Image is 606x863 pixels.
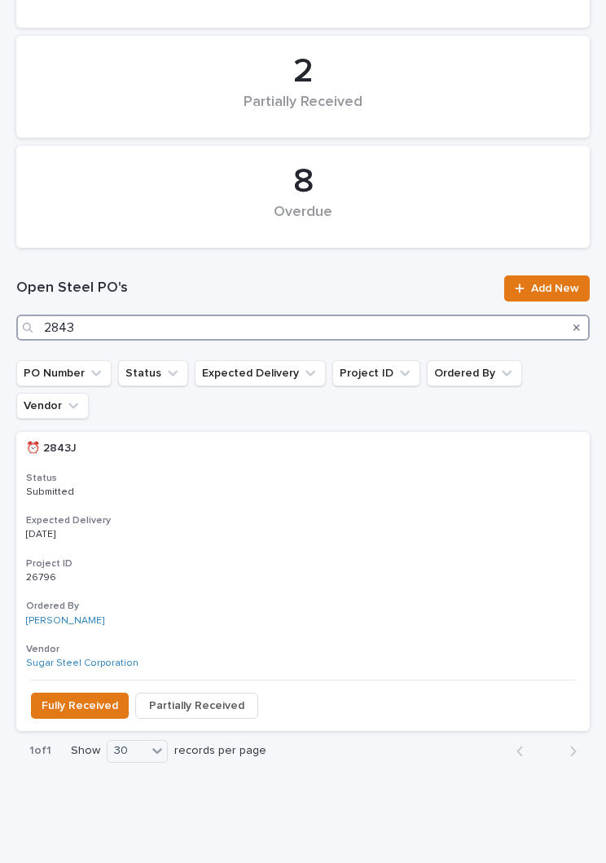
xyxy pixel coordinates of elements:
[26,557,580,570] h3: Project ID
[44,51,562,92] div: 2
[16,393,89,419] button: Vendor
[26,487,162,498] p: Submitted
[16,731,64,771] p: 1 of 1
[26,600,580,613] h3: Ordered By
[26,658,138,669] a: Sugar Steel Corporation
[195,360,326,386] button: Expected Delivery
[44,204,562,238] div: Overdue
[135,693,258,719] button: Partially Received
[26,643,580,656] h3: Vendor
[44,161,562,202] div: 8
[26,472,580,485] h3: Status
[26,438,80,456] p: ⏰ 2843J
[16,279,494,298] h1: Open Steel PO's
[16,315,590,341] input: Search
[44,94,562,128] div: Partially Received
[16,360,112,386] button: PO Number
[42,698,118,714] span: Fully Received
[26,569,59,583] p: 26796
[26,514,580,527] h3: Expected Delivery
[503,744,547,759] button: Back
[16,432,590,731] a: ⏰ 2843J⏰ 2843J StatusSubmittedExpected Delivery[DATE]Project ID2679626796 Ordered By[PERSON_NAME]...
[427,360,522,386] button: Ordered By
[531,283,579,294] span: Add New
[174,744,266,758] p: records per page
[118,360,188,386] button: Status
[149,698,244,714] span: Partially Received
[31,693,129,719] button: Fully Received
[504,275,590,302] a: Add New
[71,744,100,758] p: Show
[332,360,420,386] button: Project ID
[108,742,147,760] div: 30
[26,529,162,540] p: [DATE]
[547,744,590,759] button: Next
[26,615,104,627] a: [PERSON_NAME]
